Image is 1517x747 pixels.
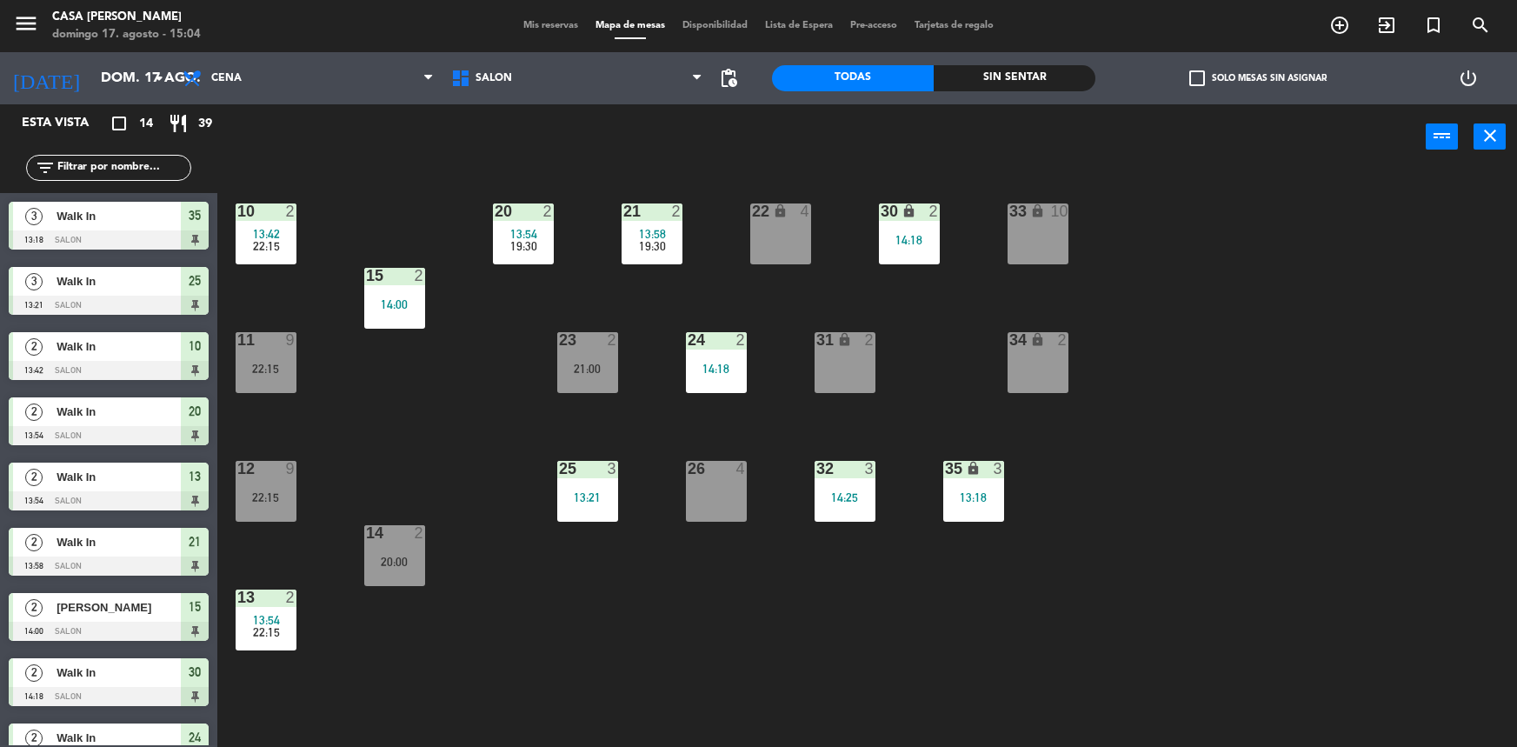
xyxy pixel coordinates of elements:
i: exit_to_app [1376,15,1397,36]
button: power_input [1426,123,1458,150]
div: 20:00 [364,556,425,568]
span: 13:54 [253,613,280,627]
div: 21 [623,203,624,219]
span: 3 [25,208,43,225]
div: 30 [881,203,882,219]
div: domingo 17. agosto - 15:04 [52,26,201,43]
div: 21:00 [557,363,618,375]
i: filter_list [35,157,56,178]
i: power_settings_new [1458,68,1479,89]
div: 2 [736,332,747,348]
div: 25 [559,461,560,477]
span: check_box_outline_blank [1189,70,1205,86]
div: 3 [865,461,875,477]
span: 2 [25,404,43,421]
i: lock [1030,332,1045,347]
div: 3 [608,461,618,477]
div: 2 [543,203,554,219]
div: 2 [672,203,682,219]
span: 22:15 [253,239,280,253]
span: 2 [25,338,43,356]
div: 15 [366,268,367,283]
span: 39 [198,114,212,134]
span: Pre-acceso [842,21,906,30]
div: 14:18 [686,363,747,375]
div: 9 [286,332,296,348]
div: 13:21 [557,491,618,504]
span: [PERSON_NAME] [57,598,181,617]
div: 14:25 [815,491,875,504]
div: 31 [816,332,817,348]
span: 2 [25,469,43,486]
span: Tarjetas de regalo [906,21,1002,30]
button: close [1474,123,1506,150]
div: 2 [415,268,425,283]
span: Walk In [57,729,181,747]
input: Filtrar por nombre... [56,158,190,177]
i: lock [837,332,852,347]
span: Walk In [57,207,181,225]
i: lock [966,461,981,476]
div: 22:15 [236,491,296,504]
span: 2 [25,599,43,617]
span: 22:15 [253,625,280,639]
div: 14:00 [364,298,425,310]
div: 22:15 [236,363,296,375]
span: 20 [189,401,201,422]
div: 2 [929,203,940,219]
span: 2 [25,664,43,682]
span: SALON [476,72,512,84]
span: Walk In [57,468,181,486]
span: 2 [25,730,43,747]
div: 34 [1009,332,1010,348]
i: menu [13,10,39,37]
i: lock [773,203,788,218]
span: 13:42 [253,227,280,241]
label: Solo mesas sin asignar [1189,70,1327,86]
div: 23 [559,332,560,348]
span: 13:54 [510,227,537,241]
div: 22 [752,203,753,219]
span: 35 [189,205,201,226]
div: 2 [608,332,618,348]
div: 2 [286,590,296,605]
span: Disponibilidad [674,21,756,30]
div: 4 [801,203,811,219]
div: 10 [237,203,238,219]
div: 32 [816,461,817,477]
i: close [1480,125,1500,146]
span: Lista de Espera [756,21,842,30]
div: 2 [415,525,425,541]
span: 15 [189,597,201,617]
div: 10 [1051,203,1068,219]
div: 12 [237,461,238,477]
i: lock [1030,203,1045,218]
button: menu [13,10,39,43]
div: Todas [772,65,934,91]
div: Sin sentar [934,65,1095,91]
span: 3 [25,273,43,290]
span: 25 [189,270,201,291]
span: pending_actions [718,68,739,89]
i: crop_square [109,113,130,134]
div: 13 [237,590,238,605]
div: 33 [1009,203,1010,219]
div: 2 [865,332,875,348]
i: power_input [1432,125,1453,146]
span: Walk In [57,533,181,551]
div: 14 [366,525,367,541]
i: restaurant [168,113,189,134]
i: turned_in_not [1423,15,1444,36]
span: Mis reservas [515,21,587,30]
div: 14:18 [879,234,940,246]
i: add_circle_outline [1329,15,1350,36]
span: 13 [189,466,201,487]
div: 4 [736,461,747,477]
span: Cena [211,72,242,84]
i: lock [902,203,916,218]
span: Walk In [57,403,181,421]
div: Casa [PERSON_NAME] [52,9,201,26]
